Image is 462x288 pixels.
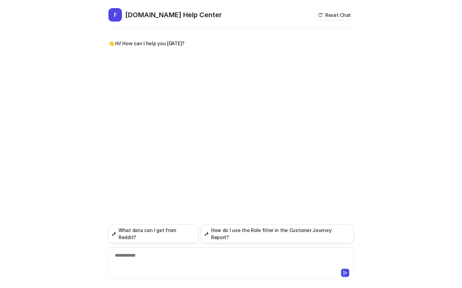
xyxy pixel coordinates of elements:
[108,224,198,243] button: What data can I get from Reddit?
[108,8,122,22] span: F
[201,224,354,243] button: How do I use the Role filter in the Customer Journey Report?
[108,39,185,48] p: 👋 Hi! How can I help you [DATE]?
[316,10,354,20] button: Reset Chat
[125,10,222,20] h2: [DOMAIN_NAME] Help Center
